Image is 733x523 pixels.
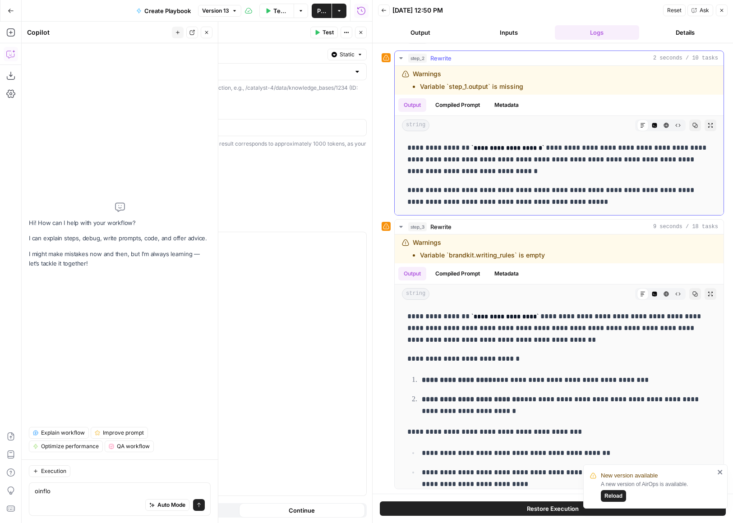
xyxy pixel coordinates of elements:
button: Optimize performance [29,440,103,452]
span: string [402,119,429,131]
span: Create Playbook [144,6,191,15]
button: QA workflow [105,440,154,452]
span: Test [323,28,334,37]
button: Execution [29,465,70,477]
button: Reset [663,5,686,16]
span: QA workflow [117,442,150,450]
p: Hi! How can I help with your workflow? [29,218,211,228]
div: A new version of AirOps is available. [601,480,715,502]
button: 2 seconds / 10 tasks [395,51,724,65]
p: I might make mistakes now and then, but I’m always learning — let’s tackle it together! [29,249,211,268]
p: I can explain steps, debug, write prompts, code, and offer advice. [29,234,211,243]
button: Reload [601,490,626,502]
span: Ask [700,6,709,14]
span: Rewrite [430,222,452,231]
button: Restore Execution [380,501,726,516]
div: Copilot [27,28,169,37]
button: close [717,468,724,476]
button: Output [378,25,463,40]
button: Inputs [466,25,551,40]
button: Output [398,267,426,280]
button: Improve prompt [91,427,148,439]
span: string [402,288,429,300]
span: Static [340,50,355,59]
div: 9 seconds / 18 tasks [395,234,724,489]
textarea: oinflo [35,486,205,495]
button: Auto Mode [145,499,189,511]
button: Explain workflow [29,427,89,439]
button: Compiled Prompt [430,98,485,112]
li: Variable `brandkit.writing_rules` is empty [420,251,545,260]
button: Metadata [489,98,524,112]
button: Metadata [489,267,524,280]
button: Version 13 [198,5,241,17]
li: Variable `step_1.output` is missing [420,82,523,91]
span: Continue [289,506,315,515]
button: Create Playbook [131,4,196,18]
span: 9 seconds / 18 tasks [653,223,718,231]
button: Logs [555,25,640,40]
span: step_3 [408,222,427,231]
span: New version available [601,471,658,480]
button: Details [643,25,728,40]
span: Restore Execution [527,504,579,513]
span: Test Workflow [273,6,288,15]
span: Auto Mode [157,501,185,509]
span: step_2 [408,54,427,63]
div: Warnings [413,69,523,91]
button: Static [327,49,367,60]
span: Reload [604,492,622,500]
div: Warnings [413,238,545,260]
span: Improve prompt [103,429,144,437]
button: Ask [687,5,713,16]
span: Rewrite [430,54,452,63]
span: Execution [41,467,66,475]
button: Test Workflow [259,4,294,18]
span: Publish [317,6,326,15]
span: Reset [667,6,682,14]
button: Compiled Prompt [430,267,485,280]
span: Optimize performance [41,442,99,450]
span: 2 seconds / 10 tasks [653,54,718,62]
div: 2 seconds / 10 tasks [395,66,724,215]
button: Publish [312,4,332,18]
span: Explain workflow [41,429,85,437]
button: 9 seconds / 18 tasks [395,220,724,234]
button: Test [310,27,338,38]
button: Output [398,98,426,112]
span: Version 13 [202,7,229,15]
